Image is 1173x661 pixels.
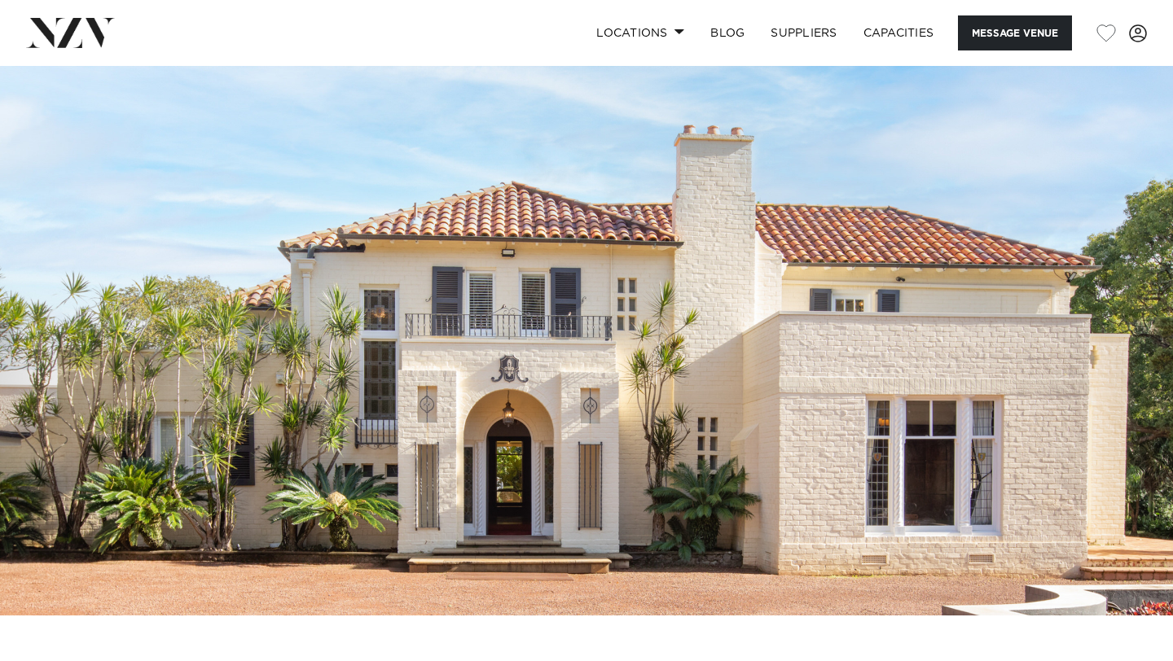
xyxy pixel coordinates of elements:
img: nzv-logo.png [26,18,115,47]
a: BLOG [697,15,758,50]
a: Locations [583,15,697,50]
button: Message Venue [958,15,1072,50]
a: Capacities [850,15,947,50]
a: SUPPLIERS [758,15,850,50]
